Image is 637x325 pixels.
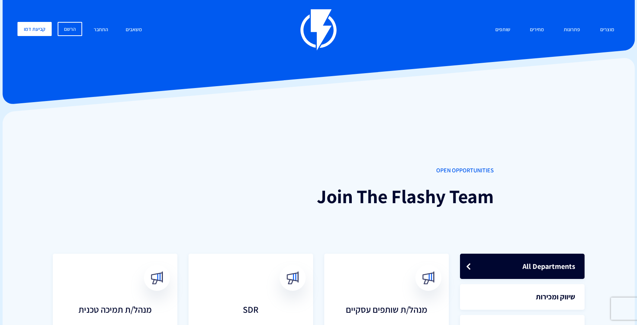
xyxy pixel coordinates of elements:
img: broadcast.svg [422,271,435,284]
a: מוצרים [595,22,620,38]
span: OPEN OPPORTUNITIES [143,166,494,175]
a: משאבים [120,22,148,38]
h1: Join The Flashy Team [143,186,494,207]
a: פתרונות [558,22,586,38]
img: broadcast.svg [286,271,299,284]
a: שותפים [490,22,516,38]
a: הרשם [58,22,82,36]
a: התחבר [88,22,114,38]
a: שיווק ומכירות [460,284,585,310]
a: קביעת דמו [17,22,52,36]
a: מחירים [524,22,550,38]
img: broadcast.svg [150,271,163,284]
a: All Departments [460,254,585,279]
